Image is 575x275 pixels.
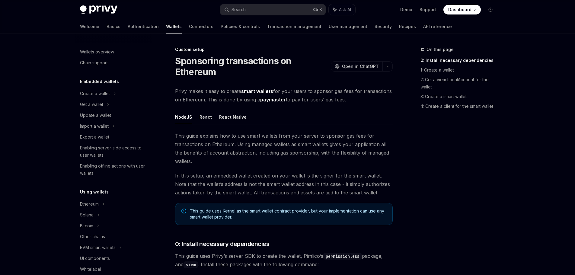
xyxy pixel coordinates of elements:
[128,19,159,34] a: Authentication
[80,123,109,130] div: Import a wallet
[184,261,198,268] code: viem
[166,19,182,34] a: Wallets
[313,7,322,12] span: Ctrl K
[423,19,452,34] a: API reference
[175,171,393,197] span: In this setup, an embedded wallet created on your wallet is the signer for the smart wallet. Note...
[329,4,355,15] button: Ask AI
[80,90,110,97] div: Create a wallet
[175,56,328,77] h1: Sponsoring transactions on Ethereum
[80,188,109,196] h5: Using wallets
[75,110,152,121] a: Update a wallet
[80,5,117,14] img: dark logo
[232,6,248,13] div: Search...
[486,5,495,14] button: Toggle dark mode
[219,110,247,124] button: React Native
[267,19,321,34] a: Transaction management
[80,266,101,273] div: Whitelabel
[75,142,152,161] a: Enabling server-side access to user wallets
[420,92,500,101] a: 3: Create a smart wallet
[80,59,108,66] div: Chain support
[323,253,362,260] code: permissionless
[75,161,152,179] a: Enabling offline actions with user wallets
[80,222,93,229] div: Bitcoin
[80,133,109,141] div: Export a wallet
[80,211,94,219] div: Solana
[399,19,416,34] a: Recipes
[260,97,286,103] a: paymaster
[80,48,114,56] div: Wallets overview
[107,19,120,34] a: Basics
[80,162,149,177] div: Enabling offline actions with user wallets
[175,87,393,104] span: Privy makes it easy to create for your users to sponsor gas fees for transactions on Ethereum. Th...
[175,240,270,248] span: 0: Install necessary dependencies
[420,101,500,111] a: 4: Create a client for the smart wallet
[75,231,152,242] a: Other chains
[75,46,152,57] a: Wallets overview
[241,88,273,94] strong: smart wallets
[181,209,186,213] svg: Note
[420,75,500,92] a: 2: Get a viem LocalAccount for the wallet
[75,253,152,264] a: UI components
[443,5,481,14] a: Dashboard
[339,7,351,13] span: Ask AI
[175,110,192,124] button: NodeJS
[80,101,103,108] div: Get a wallet
[342,63,379,69] span: Open in ChatGPT
[80,200,99,208] div: Ethereum
[420,65,500,75] a: 1: Create a wallet
[75,57,152,68] a: Chain support
[80,233,105,240] div: Other chains
[190,208,386,220] span: This guide uses Kernel as the smart wallet contract provider, but your implementation can use any...
[175,46,393,53] div: Custom setup
[189,19,213,34] a: Connectors
[221,19,260,34] a: Policies & controls
[80,144,149,159] div: Enabling server-side access to user wallets
[200,110,212,124] button: React
[448,7,471,13] span: Dashboard
[80,19,99,34] a: Welcome
[420,56,500,65] a: 0: Install necessary dependencies
[426,46,454,53] span: On this page
[375,19,392,34] a: Security
[75,264,152,275] a: Whitelabel
[80,112,111,119] div: Update a wallet
[175,252,393,269] span: This guide uses Privy’s server SDK to create the wallet, Pimlico’s package, and . Install these p...
[80,78,119,85] h5: Embedded wallets
[220,4,326,15] button: Search...CtrlK
[75,132,152,142] a: Export a wallet
[400,7,412,13] a: Demo
[329,19,367,34] a: User management
[80,255,110,262] div: UI components
[80,244,116,251] div: EVM smart wallets
[420,7,436,13] a: Support
[331,61,382,72] button: Open in ChatGPT
[175,132,393,165] span: This guide explains how to use smart wallets from your server to sponsor gas fees for transaction...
